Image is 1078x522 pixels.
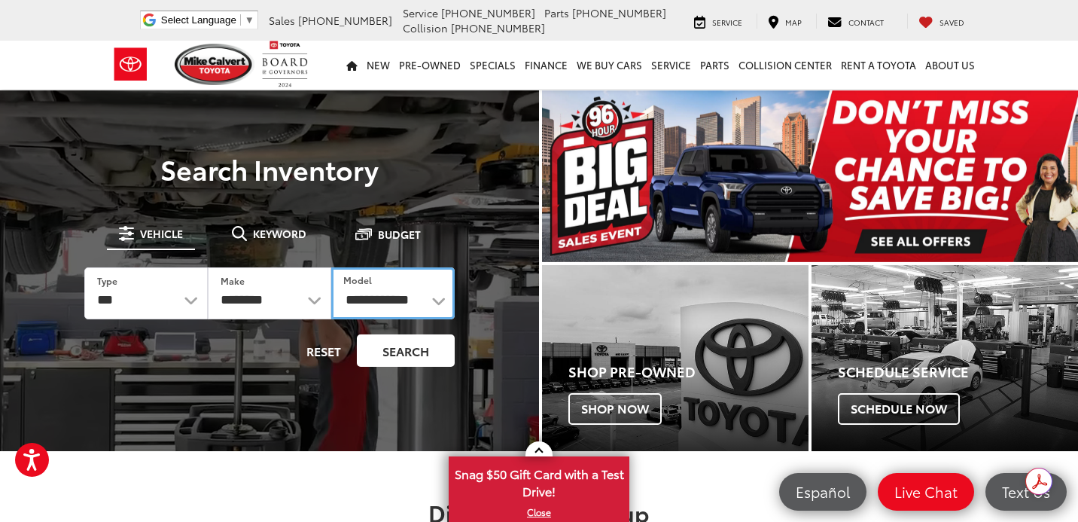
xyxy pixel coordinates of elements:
a: Map [757,14,813,29]
span: Shop Now [568,393,662,425]
span: [PHONE_NUMBER] [298,13,392,28]
a: Español [779,473,866,511]
label: Type [97,274,117,287]
section: Carousel section with vehicle pictures - may contain disclaimers. [542,90,1078,262]
a: Text Us [985,473,1067,511]
span: Service [712,17,742,28]
h3: Search Inventory [63,154,476,184]
a: Select Language​ [161,14,254,26]
span: Saved [939,17,964,28]
a: Rent a Toyota [836,41,921,89]
div: carousel slide number 1 of 1 [542,90,1078,262]
a: WE BUY CARS [572,41,647,89]
a: Live Chat [878,473,974,511]
span: Sales [269,13,295,28]
span: Snag $50 Gift Card with a Test Drive! [450,458,628,504]
button: Reset [294,334,354,367]
span: Vehicle [140,228,183,239]
a: Home [342,41,362,89]
img: Mike Calvert Toyota [175,44,254,85]
a: About Us [921,41,979,89]
span: [PHONE_NUMBER] [451,20,545,35]
span: Schedule Now [838,393,960,425]
span: Español [788,482,857,501]
a: Service [647,41,696,89]
span: Collision [403,20,448,35]
button: Search [357,334,455,367]
span: Service [403,5,438,20]
a: Pre-Owned [394,41,465,89]
img: Toyota [102,40,159,89]
a: Shop Pre-Owned Shop Now [542,265,808,452]
a: My Saved Vehicles [907,14,976,29]
a: New [362,41,394,89]
label: Make [221,274,245,287]
a: Schedule Service Schedule Now [812,265,1078,452]
span: ​ [240,14,241,26]
a: Contact [816,14,895,29]
span: [PHONE_NUMBER] [572,5,666,20]
span: Text Us [994,482,1058,501]
span: Keyword [253,228,306,239]
span: Contact [848,17,884,28]
div: Toyota [542,265,808,452]
a: Finance [520,41,572,89]
a: Service [683,14,754,29]
a: Collision Center [734,41,836,89]
div: Toyota [812,265,1078,452]
span: Parts [544,5,569,20]
span: Select Language [161,14,236,26]
a: Specials [465,41,520,89]
h4: Schedule Service [838,365,1078,380]
span: [PHONE_NUMBER] [441,5,535,20]
a: Parts [696,41,734,89]
span: Live Chat [887,482,965,501]
h4: Shop Pre-Owned [568,365,808,380]
label: Model [343,273,372,286]
img: Big Deal Sales Event [542,90,1078,262]
span: Budget [378,229,421,240]
span: ▼ [245,14,254,26]
span: Map [785,17,802,28]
